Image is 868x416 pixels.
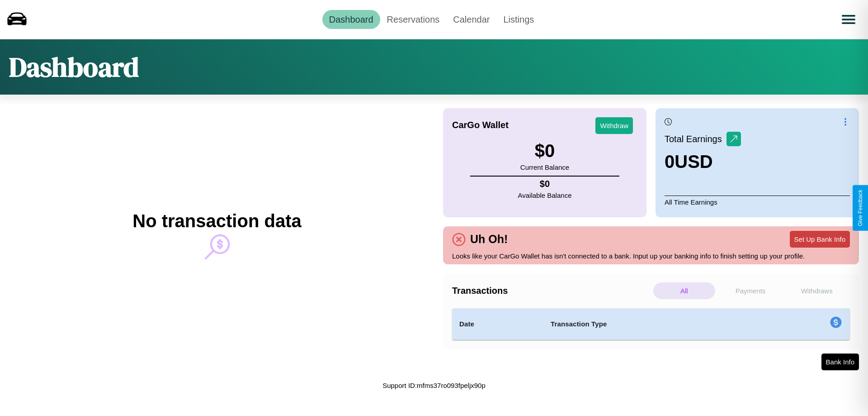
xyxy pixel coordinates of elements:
p: Total Earnings [665,131,726,147]
a: Calendar [446,10,496,29]
h4: Uh Oh! [466,233,512,246]
button: Open menu [836,7,861,32]
a: Reservations [380,10,447,29]
button: Bank Info [821,354,859,370]
div: Give Feedback [857,190,863,226]
a: Dashboard [322,10,380,29]
p: Withdraws [786,282,848,299]
table: simple table [452,308,850,340]
h2: No transaction data [132,211,301,231]
p: All Time Earnings [665,196,850,208]
h4: $ 0 [518,179,572,189]
h3: 0 USD [665,152,741,172]
p: Available Balance [518,189,572,201]
h4: Date [459,319,536,330]
h4: CarGo Wallet [452,120,509,130]
h1: Dashboard [9,48,139,86]
p: Support ID: mfms37ro093fpeljx90p [382,379,486,392]
p: Current Balance [520,161,569,173]
p: Looks like your CarGo Wallet has isn't connected to a bank. Input up your banking info to finish ... [452,250,850,262]
p: All [653,282,715,299]
h4: Transactions [452,286,651,296]
button: Set Up Bank Info [790,231,850,248]
a: Listings [496,10,541,29]
button: Withdraw [595,117,633,134]
p: Payments [720,282,782,299]
h3: $ 0 [520,141,569,161]
h4: Transaction Type [551,319,756,330]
